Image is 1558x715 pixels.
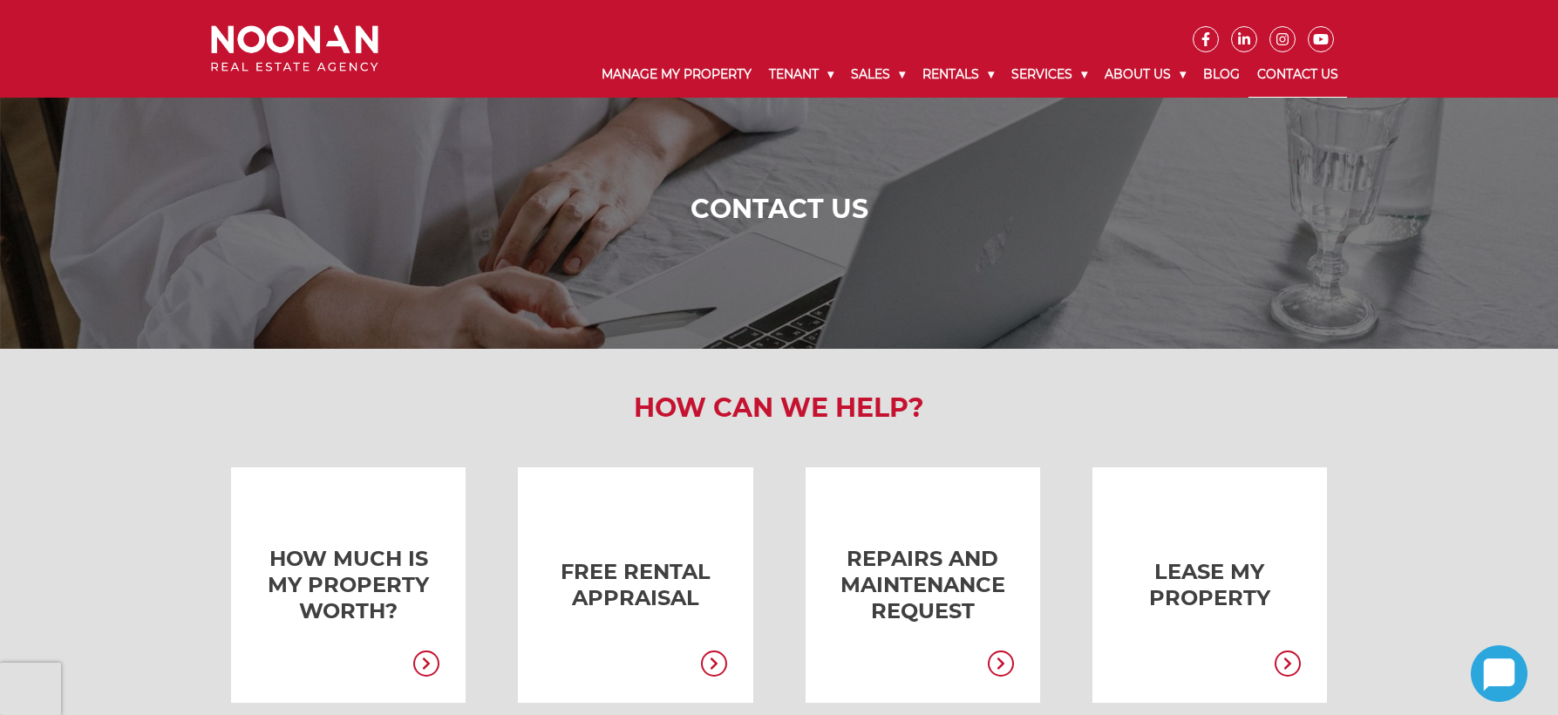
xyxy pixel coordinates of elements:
[1248,52,1347,98] a: Contact Us
[842,52,914,97] a: Sales
[593,52,760,97] a: Manage My Property
[211,25,378,71] img: Noonan Real Estate Agency
[760,52,842,97] a: Tenant
[1096,52,1194,97] a: About Us
[198,392,1360,424] h2: How Can We Help?
[1003,52,1096,97] a: Services
[1194,52,1248,97] a: Blog
[215,194,1343,225] h1: Contact Us
[914,52,1003,97] a: Rentals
